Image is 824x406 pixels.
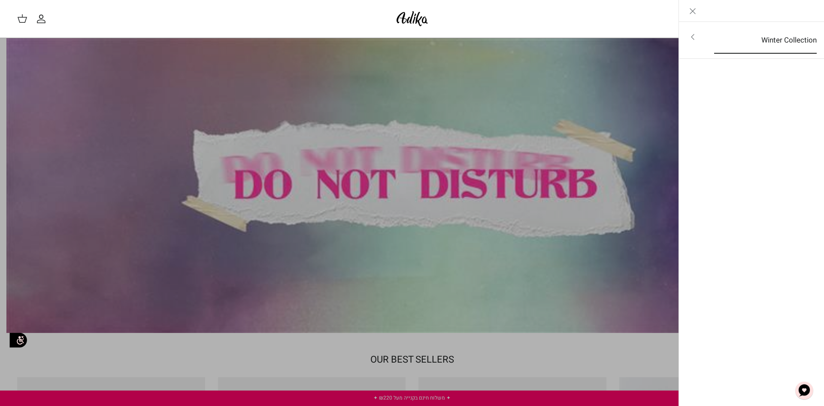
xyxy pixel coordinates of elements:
[36,14,50,24] a: החשבון שלי
[791,378,817,403] button: צ'אט
[6,328,30,352] img: accessibility_icon02.svg
[394,9,430,29] img: Adika IL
